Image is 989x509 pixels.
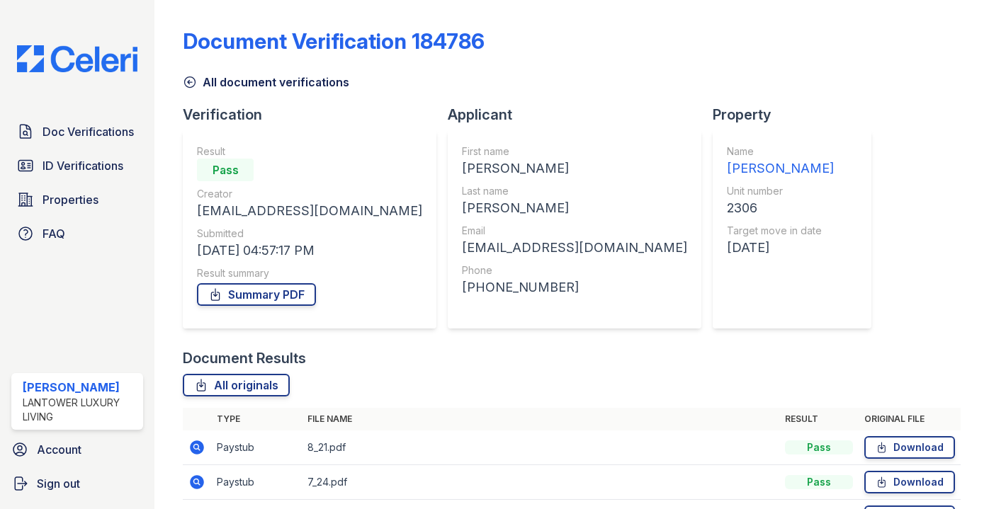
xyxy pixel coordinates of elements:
[302,408,779,430] th: File name
[211,465,302,500] td: Paystub
[11,185,143,214] a: Properties
[727,184,834,198] div: Unit number
[43,225,65,242] span: FAQ
[462,263,687,278] div: Phone
[462,184,687,198] div: Last name
[183,105,448,125] div: Verification
[23,396,137,424] div: Lantower Luxury Living
[197,283,316,306] a: Summary PDF
[11,219,143,248] a: FAQ
[43,157,123,174] span: ID Verifications
[6,469,149,498] a: Sign out
[727,144,834,159] div: Name
[11,151,143,180] a: ID Verifications
[785,475,853,489] div: Pass
[727,144,834,178] a: Name [PERSON_NAME]
[37,475,80,492] span: Sign out
[197,227,422,241] div: Submitted
[6,45,149,72] img: CE_Logo_Blue-a8612792a0a2168367f1c8372b55b34899dd931a85d93a1a3d3e32e68fde9ad4.png
[713,105,883,125] div: Property
[197,201,422,221] div: [EMAIL_ADDRESS][DOMAIN_NAME]
[183,348,306,368] div: Document Results
[197,144,422,159] div: Result
[727,238,834,258] div: [DATE]
[462,144,687,159] div: First name
[183,28,485,54] div: Document Verification 184786
[6,435,149,464] a: Account
[197,266,422,280] div: Result summary
[864,471,955,493] a: Download
[785,440,853,454] div: Pass
[11,118,143,146] a: Doc Verifications
[727,159,834,178] div: [PERSON_NAME]
[43,191,98,208] span: Properties
[197,187,422,201] div: Creator
[211,430,302,465] td: Paystub
[302,465,779,500] td: 7_24.pdf
[37,441,81,458] span: Account
[779,408,859,430] th: Result
[23,379,137,396] div: [PERSON_NAME]
[727,198,834,218] div: 2306
[462,159,687,178] div: [PERSON_NAME]
[302,430,779,465] td: 8_21.pdf
[197,159,254,181] div: Pass
[183,374,290,396] a: All originals
[462,198,687,218] div: [PERSON_NAME]
[448,105,713,125] div: Applicant
[197,241,422,261] div: [DATE] 04:57:17 PM
[462,278,687,297] div: [PHONE_NUMBER]
[859,408,961,430] th: Original file
[727,224,834,238] div: Target move in date
[43,123,134,140] span: Doc Verifications
[211,408,302,430] th: Type
[462,224,687,238] div: Email
[183,74,349,91] a: All document verifications
[462,238,687,258] div: [EMAIL_ADDRESS][DOMAIN_NAME]
[864,436,955,459] a: Download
